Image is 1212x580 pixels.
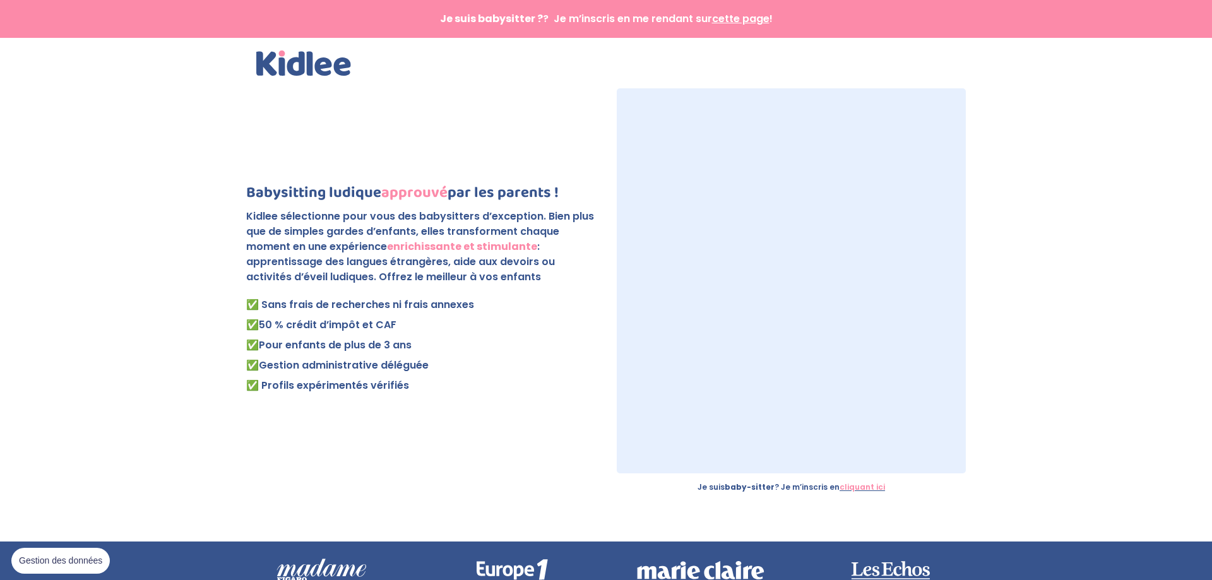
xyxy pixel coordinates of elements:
[19,555,102,567] span: Gestion des données
[387,239,537,254] strong: enrichissante et stimulante
[617,88,966,473] iframe: formulaire-inscription-famille
[256,14,956,24] p: ? Je m’inscris en me rendant sur !
[725,482,775,492] strong: baby-sitter
[712,11,769,26] span: cette page
[246,317,259,332] strong: ✅
[246,297,474,312] span: ✅ Sans frais de recherches ni frais annexes
[11,548,110,574] button: Gestion des données
[246,183,595,209] h1: Babysitting ludique par les parents !
[381,181,448,205] strong: approuvé
[246,317,412,352] span: 50 % crédit d’impôt et CAF Pour enfants de plus de 3 ans
[246,209,595,295] p: Kidlee sélectionne pour vous des babysitters d’exception. Bien plus que de simples gardes d’enfan...
[840,482,885,492] a: cliquant ici
[246,378,409,393] span: ✅ Profils expérimentés vérifiés
[256,50,351,76] img: Kidlee - Logo
[246,358,429,372] span: ✅Gestion administrative déléguée
[440,11,543,26] strong: Je suis babysitter ?
[617,483,966,491] p: Je suis ? Je m’inscris en
[246,338,259,352] strong: ✅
